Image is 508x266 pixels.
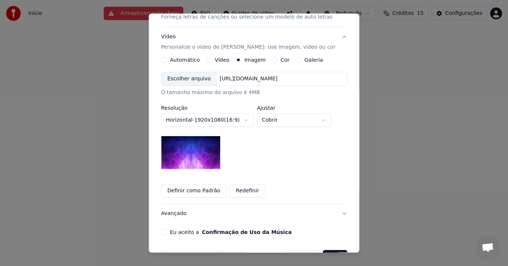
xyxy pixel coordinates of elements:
label: Automático [170,58,200,63]
div: Vídeo [161,33,335,51]
div: O tamanho máximo do arquivo é 4MB [161,89,347,97]
button: Definir como Padrão [161,185,226,198]
button: Redefinir [229,185,266,198]
label: Cor [280,58,289,63]
button: Cancelar [284,250,320,264]
div: [URL][DOMAIN_NAME] [216,76,280,83]
p: Forneça letras de canções ou selecione um modelo de auto letras [161,14,332,21]
label: Vídeo [215,58,229,63]
label: Galeria [304,58,323,63]
label: Imagem [244,58,265,63]
button: Eu aceito a [202,230,292,235]
label: Eu aceito a [170,230,292,235]
button: VídeoPersonalize o vídeo de [PERSON_NAME]: use imagem, vídeo ou cor [161,28,347,57]
button: Avançado [161,204,347,224]
button: Criar [323,250,347,264]
div: VídeoPersonalize o vídeo de [PERSON_NAME]: use imagem, vídeo ou cor [161,57,347,204]
div: Escolher arquivo [161,73,217,86]
label: Resolução [161,106,254,111]
p: Personalize o vídeo de [PERSON_NAME]: use imagem, vídeo ou cor [161,44,335,51]
label: Ajustar [257,106,331,111]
